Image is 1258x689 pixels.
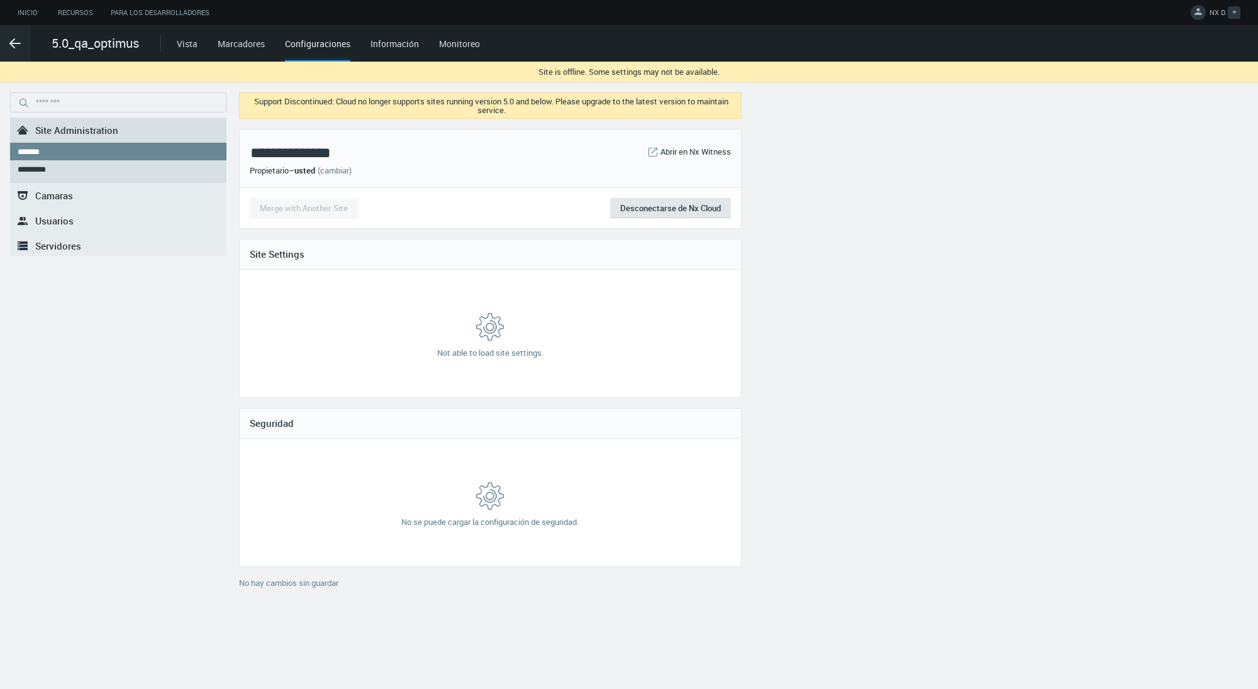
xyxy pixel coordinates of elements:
a: Abrir en Nx Witness [660,146,731,158]
a: Vista [177,38,198,50]
span: 5.0_qa_optimus [52,34,139,53]
span: Servidores [35,240,81,252]
span: Not able to load site settings. [437,347,543,360]
span: No se puede cargar la configuración de seguridad. [401,516,579,529]
button: Merge with Another Site [250,198,358,218]
button: Desconectarse de Nx Cloud [610,198,731,218]
a: Para los desarrolladores [103,5,216,21]
a: Monitoreo [439,38,480,50]
a: Recursos [48,5,103,21]
span: Usuarios [35,214,74,227]
span: Camaras [35,189,73,202]
div: Site is offline. Some settings may not be available. [538,67,720,77]
div: No hay cambios sin guardar [239,577,742,597]
h4: Site Settings [250,248,731,260]
span: Site Administration [35,124,118,136]
a: (cambiar) [318,165,352,176]
div: Support Discontinued: Cloud no longer supports sites running version 5.0 and below. Please upgrad... [252,97,731,114]
span: – [289,165,294,176]
a: Información [370,38,419,50]
span: NX D. [1210,8,1227,22]
h4: Seguridad [250,417,731,429]
a: Inicio [8,5,48,21]
div: Configuraciones [285,37,350,62]
span: Propietario [250,165,289,176]
span: usted [294,165,315,176]
a: Marcadores [218,38,265,50]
